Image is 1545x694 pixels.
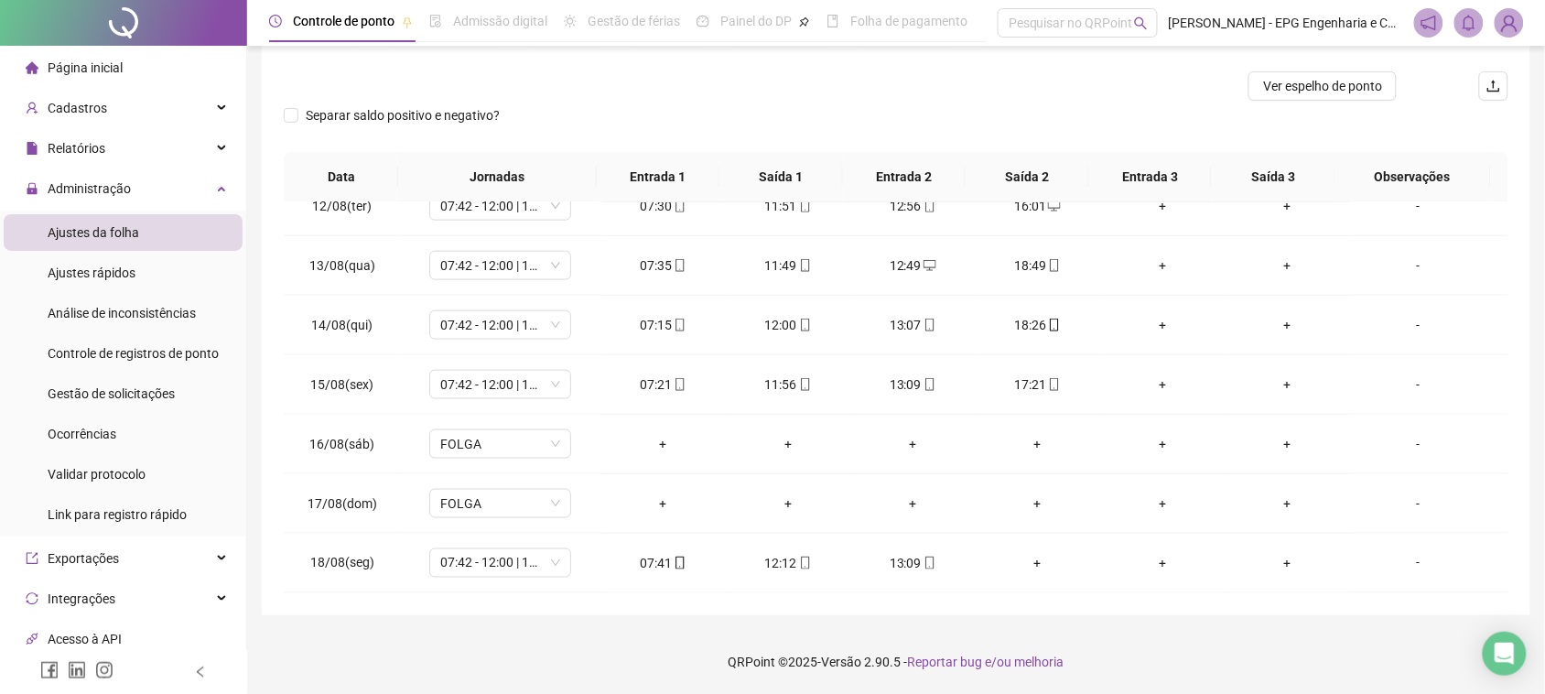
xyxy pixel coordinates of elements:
[95,661,113,679] span: instagram
[68,661,86,679] span: linkedin
[293,14,394,28] span: Controle de ponto
[440,192,560,220] span: 07:42 - 12:00 | 13:00 - 17:30
[797,319,812,331] span: mobile
[616,553,711,573] div: 07:41
[48,427,116,441] span: Ocorrências
[1089,152,1212,202] th: Entrada 3
[797,557,812,569] span: mobile
[1239,553,1334,573] div: +
[1115,196,1210,216] div: +
[48,225,139,240] span: Ajustes da folha
[1365,553,1473,573] div: -
[990,255,1086,276] div: 18:49
[440,490,560,517] span: FOLGA
[843,152,966,202] th: Entrada 2
[48,60,123,75] span: Página inicial
[1483,632,1527,676] div: Open Intercom Messenger
[1239,255,1334,276] div: +
[1496,9,1523,37] img: 85753
[865,434,960,454] div: +
[1421,15,1437,31] span: notification
[697,15,709,27] span: dashboard
[797,259,812,272] span: mobile
[865,493,960,514] div: +
[1334,152,1491,202] th: Observações
[672,378,686,391] span: mobile
[40,661,59,679] span: facebook
[1461,15,1477,31] span: bell
[26,592,38,605] span: sync
[312,199,372,213] span: 12/08(ter)
[966,152,1088,202] th: Saída 2
[740,255,836,276] div: 11:49
[48,181,131,196] span: Administração
[908,655,1064,669] span: Reportar bug e/ou melhoria
[797,378,812,391] span: mobile
[740,434,836,454] div: +
[1263,76,1382,96] span: Ver espelho de ponto
[26,633,38,645] span: api
[865,315,960,335] div: 13:07
[616,374,711,395] div: 07:21
[1212,152,1334,202] th: Saída 3
[48,346,219,361] span: Controle de registros de ponto
[564,15,577,27] span: sun
[850,14,967,28] span: Folha de pagamento
[440,549,560,577] span: 07:42 - 12:00 | 13:00 - 17:30
[48,591,115,606] span: Integrações
[672,319,686,331] span: mobile
[672,557,686,569] span: mobile
[990,196,1086,216] div: 16:01
[1239,196,1334,216] div: +
[1115,553,1210,573] div: +
[1046,200,1061,212] span: desktop
[990,493,1086,514] div: +
[26,102,38,114] span: user-add
[616,196,711,216] div: 07:30
[26,552,38,565] span: export
[740,196,836,216] div: 11:51
[298,105,507,125] span: Separar saldo positivo e negativo?
[799,16,810,27] span: pushpin
[865,553,960,573] div: 13:09
[720,14,792,28] span: Painel do DP
[1115,255,1210,276] div: +
[1046,319,1061,331] span: mobile
[616,493,711,514] div: +
[1046,259,1061,272] span: mobile
[48,266,135,280] span: Ajustes rápidos
[740,493,836,514] div: +
[719,152,842,202] th: Saída 1
[440,311,560,339] span: 07:42 - 12:00 | 13:00 - 17:30
[308,496,377,511] span: 17/08(dom)
[990,374,1086,395] div: 17:21
[48,306,196,320] span: Análise de inconsistências
[1365,434,1473,454] div: -
[740,553,836,573] div: 12:12
[797,200,812,212] span: mobile
[48,507,187,522] span: Link para registro rápido
[309,258,375,273] span: 13/08(qua)
[1239,315,1334,335] div: +
[1239,493,1334,514] div: +
[1248,71,1397,101] button: Ver espelho de ponto
[990,315,1086,335] div: 18:26
[922,200,936,212] span: mobile
[672,259,686,272] span: mobile
[429,15,442,27] span: file-done
[922,319,936,331] span: mobile
[1365,196,1473,216] div: -
[48,467,146,482] span: Validar protocolo
[310,377,373,392] span: 15/08(sex)
[865,255,960,276] div: 12:49
[1486,79,1501,93] span: upload
[822,655,862,669] span: Versão
[453,14,547,28] span: Admissão digital
[990,434,1086,454] div: +
[740,315,836,335] div: 12:00
[1046,378,1061,391] span: mobile
[247,630,1545,694] footer: QRPoint © 2025 - 2.90.5 -
[269,15,282,27] span: clock-circle
[672,200,686,212] span: mobile
[1169,13,1403,33] span: [PERSON_NAME] - EPG Engenharia e Construções Ltda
